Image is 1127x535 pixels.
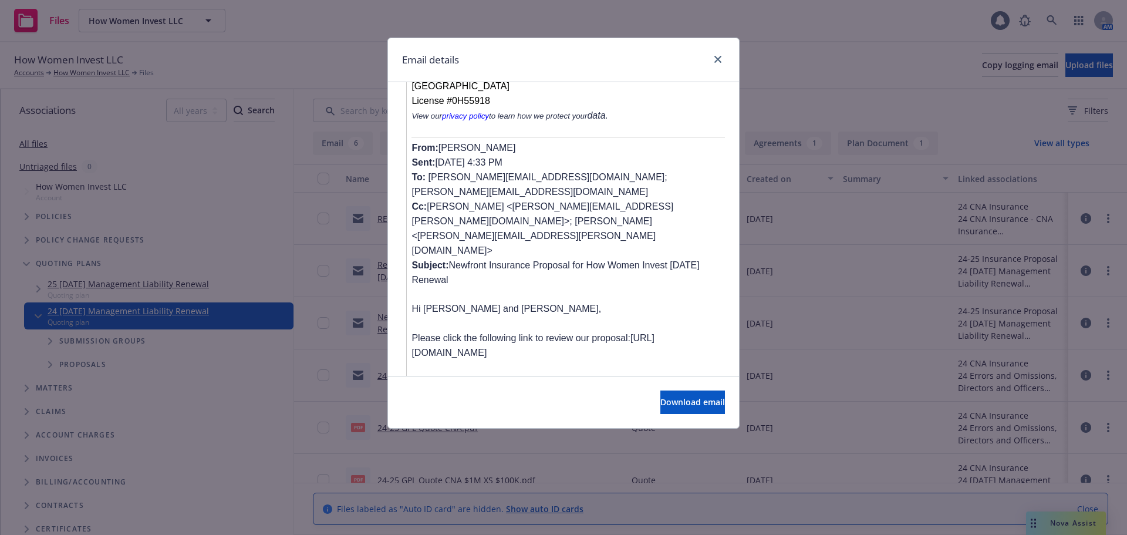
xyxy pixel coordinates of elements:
a: [PERSON_NAME][EMAIL_ADDRESS][DOMAIN_NAME] [428,172,665,182]
a: [PERSON_NAME][EMAIL_ADDRESS][PERSON_NAME][DOMAIN_NAME] [411,231,656,255]
span: privacy policy [442,112,489,120]
button: Download email [660,391,725,414]
span: data. [587,110,608,120]
b: Cc: [411,201,427,211]
a: privacy policy [442,112,489,120]
span: Hi [PERSON_NAME] and [PERSON_NAME], [411,304,601,314]
h1: Email details [402,52,459,68]
span: View our [411,112,442,120]
a: [PERSON_NAME][EMAIL_ADDRESS][PERSON_NAME][DOMAIN_NAME] [411,201,673,226]
a: close [711,52,725,66]
span: License #0H55918 [411,96,490,106]
span: Please click the following link to review our proposal: [411,333,654,358]
b: To: [411,172,426,182]
span: to learn how we protect your [489,112,587,120]
span: From: [411,143,438,153]
span: Download email [660,396,725,408]
b: Sent: [411,157,435,167]
b: Subject: [411,260,448,270]
a: [PERSON_NAME][EMAIL_ADDRESS][DOMAIN_NAME] [411,187,648,197]
span: [GEOGRAPHIC_DATA] [411,81,509,91]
